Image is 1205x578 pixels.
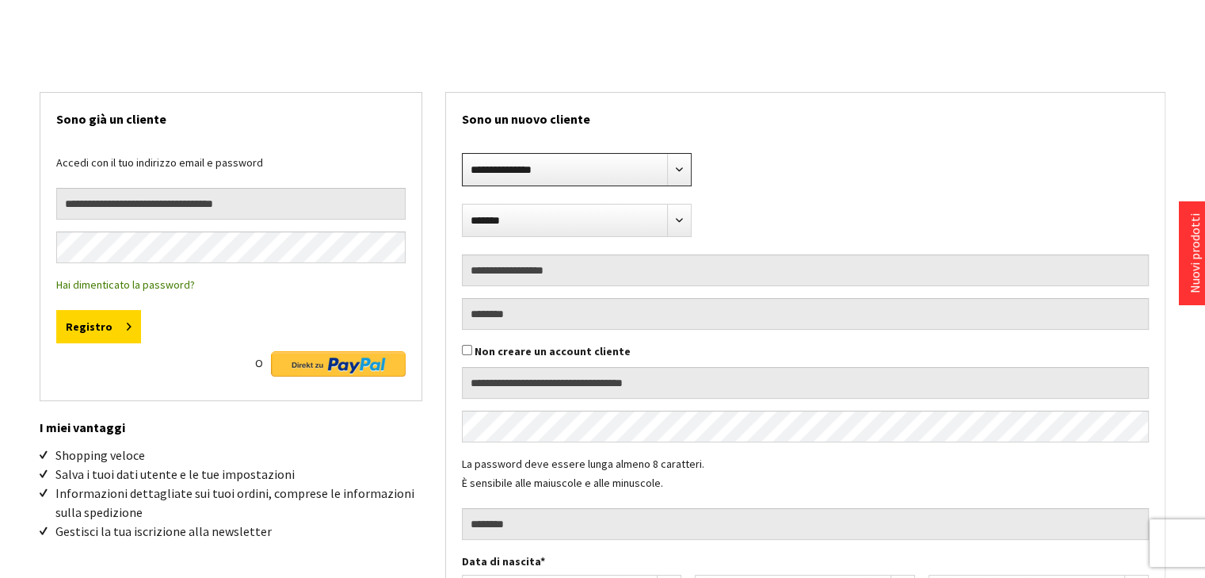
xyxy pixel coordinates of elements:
font: Data di nascita* [462,554,545,568]
a: Nuovi prodotti [1187,214,1203,294]
font: O [255,356,263,370]
a: Hai dimenticato la password? [56,278,195,292]
font: Non creare un account cliente [475,344,631,358]
font: Sono un nuovo cliente [462,111,590,127]
font: Salva i tuoi dati utente e le tue impostazioni [55,466,295,482]
font: La password deve essere lunga almeno 8 caratteri. [462,457,704,471]
font: Sono già un cliente [56,111,166,127]
button: Registro [56,310,141,343]
font: Accedi con il tuo indirizzo email e password [56,155,263,170]
font: Registro [66,320,112,334]
img: Pulsante diretto a PayPal [271,351,406,377]
font: È sensibile alle maiuscole e alle minuscole. [462,476,663,490]
font: Informazioni dettagliate sui tuoi ordini, comprese le informazioni sulla spedizione [55,485,414,520]
font: I miei vantaggi [40,419,125,435]
font: Shopping veloce [55,447,145,463]
font: Gestisci la tua iscrizione alla newsletter [55,523,272,539]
